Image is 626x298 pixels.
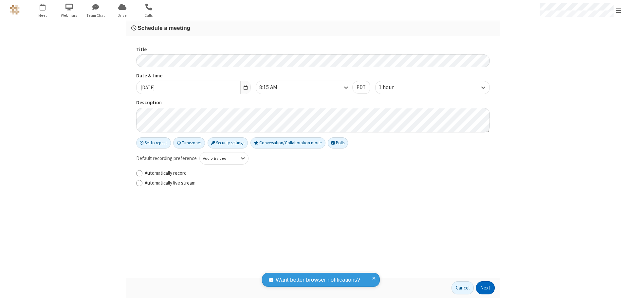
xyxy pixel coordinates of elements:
[57,12,82,18] span: Webinars
[352,81,370,94] button: PDT
[259,83,288,92] div: 8:15 AM
[136,72,251,80] label: Date & time
[451,281,474,294] button: Cancel
[276,276,360,284] span: Want better browser notifications?
[10,5,20,15] img: QA Selenium DO NOT DELETE OR CHANGE
[110,12,135,18] span: Drive
[145,179,490,187] label: Automatically live stream
[250,137,325,149] button: Conversation/Collaboration mode
[379,83,405,92] div: 1 hour
[138,25,190,31] span: Schedule a meeting
[136,46,490,53] label: Title
[173,137,205,149] button: Timezones
[136,99,490,107] label: Description
[208,137,248,149] button: Security settings
[137,12,161,18] span: Calls
[145,169,490,177] label: Automatically record
[30,12,55,18] span: Meet
[328,137,348,149] button: Polls
[203,155,234,161] div: Audio & video
[476,281,495,294] button: Next
[83,12,108,18] span: Team Chat
[136,137,171,149] button: Set to repeat
[136,155,197,162] span: Default recording preference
